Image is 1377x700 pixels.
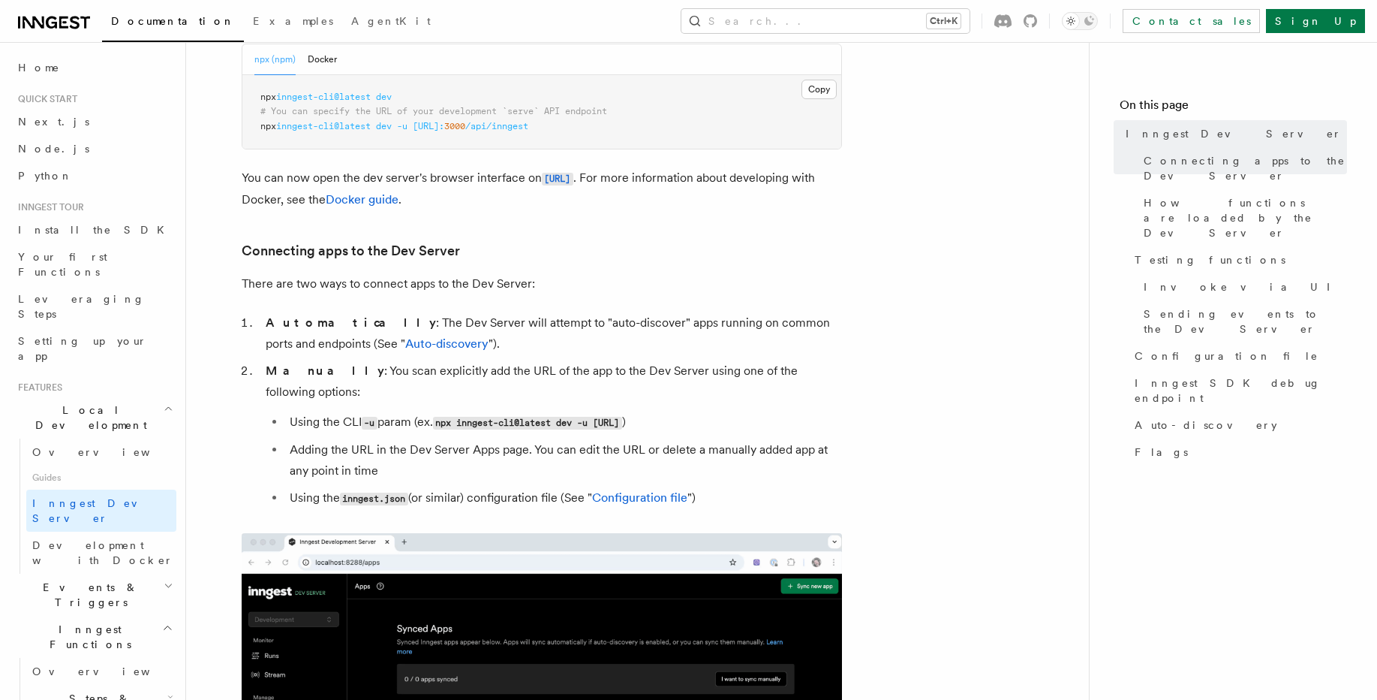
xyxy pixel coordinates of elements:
a: Your first Functions [12,243,176,285]
a: Sending events to the Dev Server [1138,300,1347,342]
code: [URL] [542,173,573,186]
span: npx [260,121,276,131]
span: Inngest Dev Server [1126,126,1342,141]
a: Install the SDK [12,216,176,243]
code: npx inngest-cli@latest dev -u [URL] [433,417,622,430]
span: Flags [1135,445,1188,460]
a: Docker guide [326,192,398,207]
li: : You scan explicitly add the URL of the app to the Dev Server using one of the following options: [261,361,842,509]
a: Setting up your app [12,327,176,370]
li: : The Dev Server will attempt to "auto-discover" apps running on common ports and endpoints (See ... [261,312,842,355]
code: -u [362,417,377,430]
strong: Manually [266,364,384,378]
span: Overview [32,446,187,458]
a: Flags [1129,439,1347,466]
button: Events & Triggers [12,574,176,616]
button: npx (npm) [254,44,296,75]
span: [URL]: [413,121,444,131]
span: Sending events to the Dev Server [1144,306,1347,336]
span: AgentKit [351,15,431,27]
li: Using the (or similar) configuration file (See " ") [285,487,842,509]
span: Inngest SDK debug endpoint [1135,376,1347,406]
span: 3000 [444,121,465,131]
span: inngest-cli@latest [276,121,371,131]
a: Overview [26,439,176,466]
kbd: Ctrl+K [927,14,961,29]
a: Contact sales [1123,9,1260,33]
button: Local Development [12,397,176,439]
span: Quick start [12,93,77,105]
a: AgentKit [342,5,440,41]
span: dev [376,92,392,102]
span: Testing functions [1135,252,1285,267]
a: Node.js [12,135,176,162]
span: Features [12,382,62,394]
span: -u [397,121,407,131]
a: Inngest SDK debug endpoint [1129,370,1347,412]
a: Leveraging Steps [12,285,176,327]
code: inngest.json [340,493,408,505]
a: Testing functions [1129,246,1347,273]
span: Auto-discovery [1135,418,1277,433]
li: Using the CLI param (ex. ) [285,412,842,433]
span: Leveraging Steps [18,293,145,320]
p: There are two ways to connect apps to the Dev Server: [242,273,842,294]
a: Inngest Dev Server [26,490,176,532]
a: Python [12,162,176,189]
span: Connecting apps to the Dev Server [1144,153,1347,183]
a: How functions are loaded by the Dev Server [1138,189,1347,246]
span: dev [376,121,392,131]
span: npx [260,92,276,102]
span: Node.js [18,143,89,155]
span: Invoke via UI [1144,279,1343,294]
span: Next.js [18,116,89,128]
button: Toggle dark mode [1062,12,1098,30]
a: Next.js [12,108,176,135]
div: Local Development [12,439,176,574]
span: Python [18,170,73,182]
a: Connecting apps to the Dev Server [1138,147,1347,189]
button: Docker [308,44,337,75]
span: How functions are loaded by the Dev Server [1144,195,1347,240]
a: Development with Docker [26,532,176,574]
span: Configuration file [1135,348,1318,364]
span: Local Development [12,403,164,433]
strong: Automatically [266,315,436,330]
span: inngest-cli@latest [276,92,371,102]
span: Setting up your app [18,335,147,362]
button: Search...Ctrl+K [681,9,970,33]
span: Inngest Functions [12,622,162,652]
a: Home [12,54,176,81]
button: Copy [801,80,837,99]
span: Overview [32,665,187,677]
a: Invoke via UI [1138,273,1347,300]
span: # You can specify the URL of your development `serve` API endpoint [260,106,607,116]
a: Configuration file [592,490,687,505]
h4: On this page [1120,96,1347,120]
span: Development with Docker [32,539,173,566]
a: [URL] [542,170,573,185]
span: Inngest tour [12,201,84,213]
span: Events & Triggers [12,580,164,610]
a: Connecting apps to the Dev Server [242,240,460,261]
a: Inngest Dev Server [1120,120,1347,147]
li: Adding the URL in the Dev Server Apps page. You can edit the URL or delete a manually added app a... [285,439,842,481]
span: /api/inngest [465,121,528,131]
span: Guides [26,466,176,490]
button: Inngest Functions [12,616,176,658]
a: Sign Up [1266,9,1365,33]
span: Documentation [111,15,235,27]
span: Examples [253,15,333,27]
span: Install the SDK [18,224,173,236]
span: Your first Functions [18,251,107,278]
p: You can now open the dev server's browser interface on . For more information about developing wi... [242,167,842,210]
a: Overview [26,658,176,685]
a: Auto-discovery [1129,412,1347,439]
a: Examples [244,5,342,41]
a: Configuration file [1129,342,1347,370]
span: Inngest Dev Server [32,497,161,524]
span: Home [18,60,60,75]
a: Auto-discovery [405,336,489,351]
a: Documentation [102,5,244,42]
